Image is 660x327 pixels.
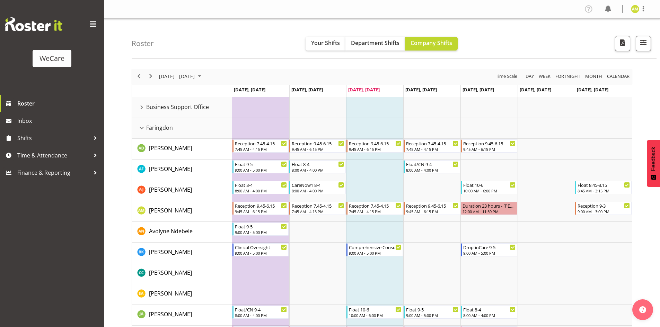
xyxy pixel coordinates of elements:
[235,244,287,251] div: Clinical Oversight
[289,181,346,194] div: Amy Johannsen"s event - CareNow1 8-4 Begin From Tuesday, September 23, 2025 at 8:00:00 AM GMT+12:...
[647,140,660,187] button: Feedback - Show survey
[463,146,516,152] div: 9:45 AM - 6:15 PM
[463,202,516,209] div: Duration 23 hours - [PERSON_NAME]
[157,69,205,84] div: September 22 - 28, 2025
[149,269,192,276] span: [PERSON_NAME]
[235,229,287,235] div: 9:00 AM - 5:00 PM
[538,72,551,81] span: Week
[584,72,603,81] span: Month
[149,144,192,152] span: [PERSON_NAME]
[132,222,232,243] td: Avolyne Ndebele resource
[134,72,144,81] button: Previous
[404,139,460,153] div: Aleea Devenport"s event - Reception 7.45-4.15 Begin From Thursday, September 25, 2025 at 7:45:00 ...
[132,243,232,263] td: Brian Ko resource
[348,87,380,93] span: [DATE], [DATE]
[578,209,630,214] div: 9:00 AM - 3:00 PM
[149,310,192,318] span: [PERSON_NAME]
[292,167,344,173] div: 8:00 AM - 4:00 PM
[349,250,401,256] div: 9:00 AM - 5:00 PM
[132,160,232,180] td: Alex Ferguson resource
[578,181,630,188] div: Float 8.45-3.15
[17,98,100,109] span: Roster
[525,72,535,81] button: Timeline Day
[349,244,401,251] div: Comprehensive Consult 9-5
[404,306,460,319] div: Jane Arps"s event - Float 9-5 Begin From Thursday, September 25, 2025 at 9:00:00 AM GMT+12:00 End...
[520,87,551,93] span: [DATE], [DATE]
[17,133,90,143] span: Shifts
[235,188,287,193] div: 8:00 AM - 4:00 PM
[311,39,340,47] span: Your Shifts
[232,243,289,256] div: Brian Ko"s event - Clinical Oversight Begin From Monday, September 22, 2025 at 9:00:00 AM GMT+12:...
[132,201,232,222] td: Antonia Mao resource
[132,263,232,284] td: Charlotte Courtney resource
[235,306,287,313] div: Float/CN 9-4
[292,181,344,188] div: CareNow1 8-4
[146,103,209,111] span: Business Support Office
[461,202,517,215] div: Antonia Mao"s event - Duration 23 hours - Antonia Mao Begin From Friday, September 26, 2025 at 12...
[349,202,401,209] div: Reception 7.45-4.15
[149,165,192,173] a: [PERSON_NAME]
[554,72,582,81] button: Fortnight
[289,160,346,173] div: Alex Ferguson"s event - Float 8-4 Begin From Tuesday, September 23, 2025 at 8:00:00 AM GMT+12:00 ...
[232,306,289,319] div: Jane Arps"s event - Float/CN 9-4 Begin From Monday, September 22, 2025 at 8:00:00 AM GMT+12:00 En...
[575,202,632,215] div: Antonia Mao"s event - Reception 9-3 Begin From Sunday, September 28, 2025 at 9:00:00 AM GMT+13:00...
[292,188,344,193] div: 8:00 AM - 4:00 PM
[149,227,193,235] span: Avolyne Ndebele
[463,209,516,214] div: 12:00 AM - 11:59 PM
[349,312,401,318] div: 10:00 AM - 6:00 PM
[461,139,517,153] div: Aleea Devenport"s event - Reception 9.45-6.15 Begin From Friday, September 26, 2025 at 9:45:00 AM...
[132,180,232,201] td: Amy Johannsen resource
[606,72,630,81] span: calendar
[291,87,323,93] span: [DATE], [DATE]
[158,72,204,81] button: September 2025
[525,72,535,81] span: Day
[17,150,90,161] span: Time & Attendance
[235,161,287,167] div: Float 9-5
[463,188,516,193] div: 10:00 AM - 6:00 PM
[149,207,192,214] span: [PERSON_NAME]
[132,139,232,160] td: Aleea Devenport resource
[292,209,344,214] div: 7:45 AM - 4:15 PM
[345,37,405,51] button: Department Shifts
[132,284,232,305] td: Ena Advincula resource
[606,72,631,81] button: Month
[132,305,232,326] td: Jane Arps resource
[346,139,403,153] div: Aleea Devenport"s event - Reception 9.45-6.15 Begin From Wednesday, September 24, 2025 at 9:45:00...
[406,312,458,318] div: 9:00 AM - 5:00 PM
[461,181,517,194] div: Amy Johannsen"s event - Float 10-6 Begin From Friday, September 26, 2025 at 10:00:00 AM GMT+12:00...
[631,5,639,13] img: antonia-mao10998.jpg
[292,202,344,209] div: Reception 7.45-4.15
[349,209,401,214] div: 7:45 AM - 4:15 PM
[349,140,401,147] div: Reception 9.45-6.15
[346,202,403,215] div: Antonia Mao"s event - Reception 7.45-4.15 Begin From Wednesday, September 24, 2025 at 7:45:00 AM ...
[463,140,516,147] div: Reception 9.45-6.15
[235,146,287,152] div: 7:45 AM - 4:15 PM
[639,306,646,313] img: help-xxl-2.png
[39,53,64,64] div: WeCare
[577,87,608,93] span: [DATE], [DATE]
[146,124,173,132] span: Faringdon
[463,181,516,188] div: Float 10-6
[289,202,346,215] div: Antonia Mao"s event - Reception 7.45-4.15 Begin From Tuesday, September 23, 2025 at 7:45:00 AM GM...
[349,306,401,313] div: Float 10-6
[461,243,517,256] div: Brian Ko"s event - Drop-inCare 9-5 Begin From Friday, September 26, 2025 at 9:00:00 AM GMT+12:00 ...
[158,72,195,81] span: [DATE] - [DATE]
[133,69,145,84] div: previous period
[5,17,62,31] img: Rosterit website logo
[232,181,289,194] div: Amy Johannsen"s event - Float 8-4 Begin From Monday, September 22, 2025 at 8:00:00 AM GMT+12:00 E...
[495,72,518,81] span: Time Scale
[145,69,157,84] div: next period
[650,147,657,171] span: Feedback
[235,250,287,256] div: 9:00 AM - 5:00 PM
[584,72,604,81] button: Timeline Month
[463,87,494,93] span: [DATE], [DATE]
[578,202,630,209] div: Reception 9-3
[463,244,516,251] div: Drop-inCare 9-5
[149,248,192,256] a: [PERSON_NAME]
[463,306,516,313] div: Float 8-4
[149,310,192,318] a: [PERSON_NAME]
[404,202,460,215] div: Antonia Mao"s event - Reception 9.45-6.15 Begin From Thursday, September 25, 2025 at 9:45:00 AM G...
[235,312,287,318] div: 8:00 AM - 4:00 PM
